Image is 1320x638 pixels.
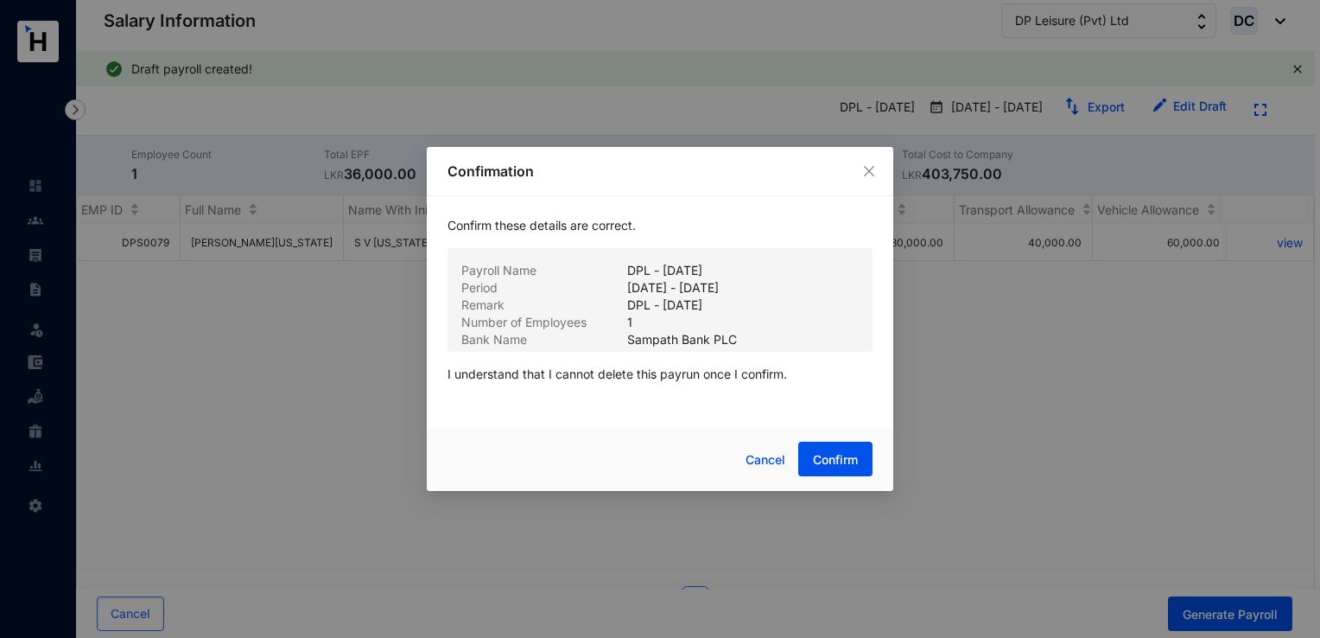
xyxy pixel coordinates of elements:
p: Confirm these details are correct. [447,217,873,248]
button: Confirm [798,442,873,476]
span: close [862,164,876,178]
span: Confirm [813,451,858,469]
p: 1 [627,314,632,331]
p: DPL - [DATE] [627,262,702,279]
p: I understand that I cannot delete this payrun once I confirm. [447,352,873,397]
span: Cancel [746,450,785,469]
p: Period [461,279,627,297]
p: Confirmation [447,161,873,182]
p: Number of Employees [461,314,627,331]
p: DPL - [DATE] [627,297,702,314]
p: [DATE] - [DATE] [627,279,719,297]
button: Close [860,162,879,181]
p: Sampath Bank PLC [627,331,737,348]
p: Payroll Name [461,262,627,279]
p: Bank Name [461,331,627,348]
button: Cancel [733,443,798,477]
p: Remark [461,297,627,314]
